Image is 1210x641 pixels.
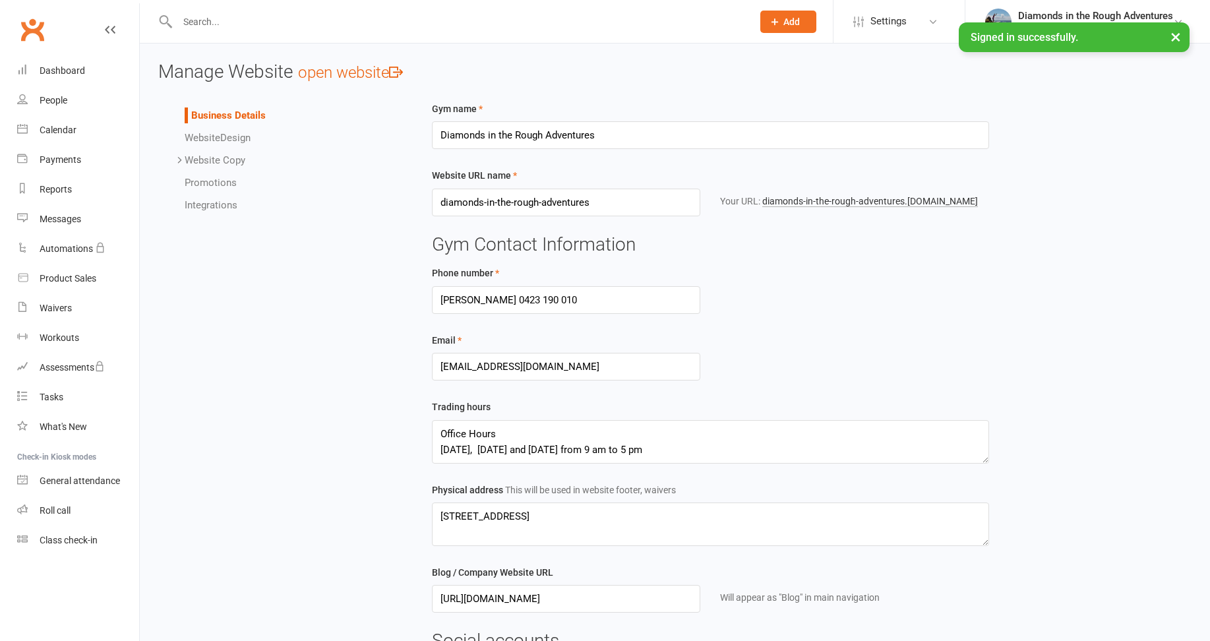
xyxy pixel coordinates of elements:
[40,243,93,254] div: Automations
[432,102,483,116] label: Gym name
[17,353,139,382] a: Assessments
[191,109,266,121] a: Business Details
[17,175,139,204] a: Reports
[432,333,462,348] label: Email
[432,565,553,580] label: Blog / Company Website URL
[432,503,988,546] textarea: [STREET_ADDRESS]
[870,7,907,36] span: Settings
[17,115,139,145] a: Calendar
[17,234,139,264] a: Automations
[40,184,72,195] div: Reports
[40,95,67,106] div: People
[17,56,139,86] a: Dashboard
[173,13,743,31] input: Search...
[40,362,105,373] div: Assessments
[432,420,988,464] textarea: Office Hours [DATE], [DATE] and [DATE] from 9 am to 5 pm
[185,132,251,144] a: WebsiteDesign
[720,194,988,208] div: Your URL:
[985,9,1012,35] img: thumb_image1543975352.png
[16,13,49,46] a: Clubworx
[40,125,76,135] div: Calendar
[760,11,816,33] button: Add
[432,235,988,255] h3: Gym Contact Information
[1018,22,1173,34] div: Diamonds in the Rough Adventures
[40,475,120,486] div: General attendance
[185,132,220,144] span: Website
[40,65,85,76] div: Dashboard
[505,485,676,495] span: This will be used in website footer, waivers
[762,196,978,207] a: diamonds-in-the-rough-adventures.[DOMAIN_NAME]
[40,505,71,516] div: Roll call
[40,392,63,402] div: Tasks
[40,332,79,343] div: Workouts
[185,199,237,211] a: Integrations
[17,466,139,496] a: General attendance kiosk mode
[40,273,96,284] div: Product Sales
[17,496,139,526] a: Roll call
[17,145,139,175] a: Payments
[40,421,87,432] div: What's New
[432,400,491,414] label: Trading hours
[971,31,1078,44] span: Signed in successfully.
[40,214,81,224] div: Messages
[17,323,139,353] a: Workouts
[17,86,139,115] a: People
[158,62,1192,82] h3: Manage Website
[432,266,499,280] label: Phone number
[40,303,72,313] div: Waivers
[17,293,139,323] a: Waivers
[1164,22,1188,51] button: ×
[17,412,139,442] a: What's New
[17,526,139,555] a: Class kiosk mode
[40,154,81,165] div: Payments
[17,204,139,234] a: Messages
[720,590,988,605] div: Will appear as "Blog" in main navigation
[17,264,139,293] a: Product Sales
[185,177,237,189] a: Promotions
[432,483,676,497] label: Physical address
[298,63,403,82] a: open website
[432,585,700,613] input: http://example.com
[17,382,139,412] a: Tasks
[783,16,800,27] span: Add
[1018,10,1173,22] div: Diamonds in the Rough Adventures
[185,154,245,166] a: Website Copy
[40,535,98,545] div: Class check-in
[432,168,517,183] label: Website URL name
